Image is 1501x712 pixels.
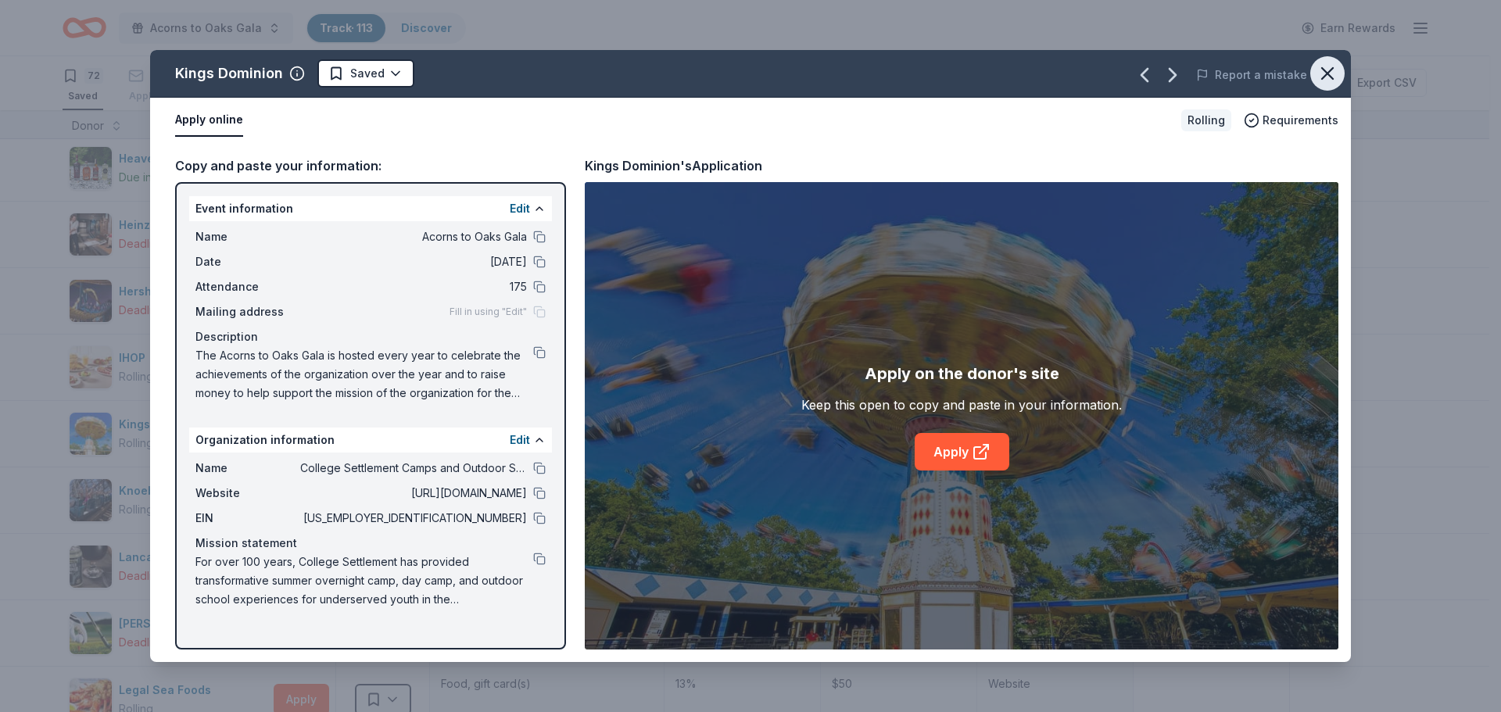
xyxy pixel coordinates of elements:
button: Edit [510,431,530,449]
button: Saved [317,59,414,88]
div: Description [195,327,546,346]
span: Saved [350,64,385,83]
span: EIN [195,509,300,528]
div: Rolling [1181,109,1231,131]
div: Keep this open to copy and paste in your information. [801,395,1122,414]
span: Name [195,227,300,246]
span: For over 100 years, College Settlement has provided transformative summer overnight camp, day cam... [195,553,533,609]
div: Event information [189,196,552,221]
div: Organization information [189,428,552,453]
div: Kings Dominion [175,61,283,86]
span: Fill in using "Edit" [450,306,527,318]
span: 175 [300,277,527,296]
span: Requirements [1263,111,1338,130]
button: Edit [510,199,530,218]
span: [US_EMPLOYER_IDENTIFICATION_NUMBER] [300,509,527,528]
div: Copy and paste your information: [175,156,566,176]
button: Apply online [175,104,243,137]
span: Date [195,252,300,271]
button: Requirements [1244,111,1338,130]
button: Report a mistake [1196,66,1307,84]
span: College Settlement Camps and Outdoor School [300,459,527,478]
span: Acorns to Oaks Gala [300,227,527,246]
div: Mission statement [195,534,546,553]
div: Apply on the donor's site [865,361,1059,386]
span: Attendance [195,277,300,296]
span: Name [195,459,300,478]
span: [DATE] [300,252,527,271]
a: Apply [915,433,1009,470]
span: Mailing address [195,302,300,321]
div: Kings Dominion's Application [585,156,762,176]
span: Website [195,484,300,503]
span: [URL][DOMAIN_NAME] [300,484,527,503]
span: The Acorns to Oaks Gala is hosted every year to celebrate the achievements of the organization ov... [195,346,533,403]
